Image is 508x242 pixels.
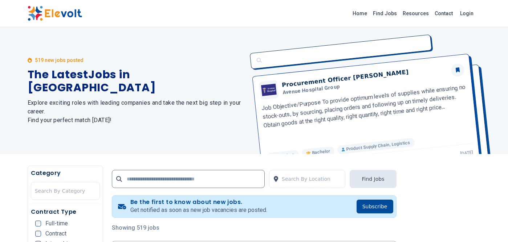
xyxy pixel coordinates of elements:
[28,99,245,125] h2: Explore exciting roles with leading companies and take the next big step in your career. Find you...
[130,206,267,214] p: Get notified as soon as new job vacancies are posted.
[432,8,456,19] a: Contact
[350,8,370,19] a: Home
[456,6,478,21] a: Login
[35,231,41,237] input: Contract
[400,8,432,19] a: Resources
[45,221,68,226] span: Full-time
[370,8,400,19] a: Find Jobs
[130,199,267,206] h4: Be the first to know about new jobs.
[45,231,66,237] span: Contract
[112,224,397,232] p: Showing 519 jobs
[350,170,396,188] button: Find Jobs
[35,57,84,64] p: 519 new jobs posted
[31,169,100,178] h5: Category
[28,6,82,21] img: Elevolt
[357,200,393,213] button: Subscribe
[35,221,41,226] input: Full-time
[28,68,245,94] h1: The Latest Jobs in [GEOGRAPHIC_DATA]
[31,208,100,216] h5: Contract Type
